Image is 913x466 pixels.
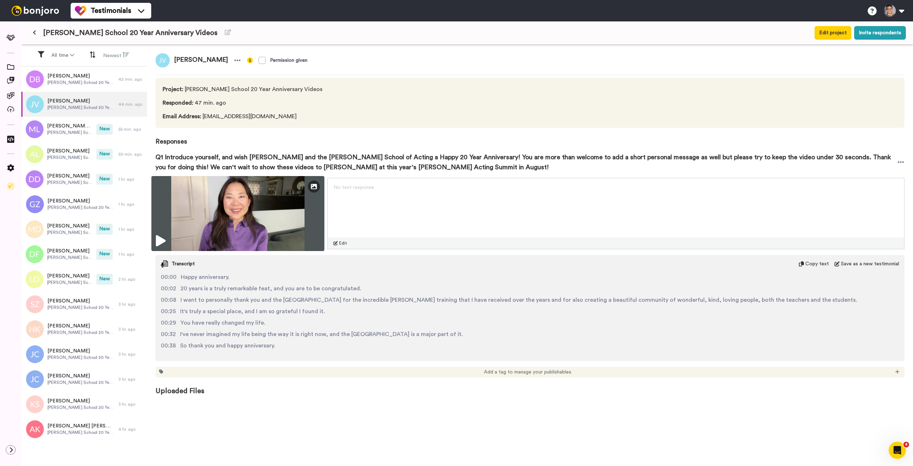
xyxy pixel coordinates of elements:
[26,95,44,113] img: jv.png
[96,124,113,135] span: New
[47,422,115,430] span: [PERSON_NAME] [PERSON_NAME]
[21,392,147,417] a: [PERSON_NAME][PERSON_NAME] School 20 Year Anniversary Videos3 hr. ago
[163,99,387,107] span: 47 min. ago
[47,272,93,280] span: [PERSON_NAME]
[96,249,113,260] span: New
[47,222,93,230] span: [PERSON_NAME]
[21,417,147,442] a: [PERSON_NAME] [PERSON_NAME][PERSON_NAME] School 20 Year Anniversary Videos4 hr. ago
[21,367,147,392] a: [PERSON_NAME][PERSON_NAME] School 20 Year Anniversary Videos3 hr. ago
[47,380,115,385] span: [PERSON_NAME] School 20 Year Anniversary Videos
[21,167,147,192] a: [PERSON_NAME][PERSON_NAME] School 20 Year Anniversary VideosNew1 hr. ago
[96,149,113,160] span: New
[172,260,195,267] span: Transcript
[21,142,147,167] a: [PERSON_NAME][PERSON_NAME] School 20 Year Anniversary VideosNew59 min. ago
[47,355,115,360] span: [PERSON_NAME] School 20 Year Anniversary Videos
[161,307,176,316] span: 00:25
[118,176,143,182] div: 1 hr. ago
[9,6,62,16] img: bj-logo-header-white.svg
[161,260,168,267] img: transcript.svg
[21,217,147,242] a: [PERSON_NAME][PERSON_NAME] School 20 Year Anniversary VideosNew1 hr. ago
[47,105,115,110] span: [PERSON_NAME] School 20 Year Anniversary Videos
[180,296,857,304] span: I want to personally thank you and the [GEOGRAPHIC_DATA] for the incredible [PERSON_NAME] trainin...
[333,185,374,190] span: No text response
[155,152,897,172] span: Q1 Introduce yourself, and wish [PERSON_NAME] and the [PERSON_NAME] School of Acting a Happy 20 Y...
[161,284,176,293] span: 00:02
[889,442,906,459] iframe: Intercom live chat
[118,226,143,232] div: 1 hr. ago
[47,80,115,85] span: [PERSON_NAME] School 20 Year Anniversary Videos
[26,320,44,338] img: hk.png
[21,292,147,317] a: [PERSON_NAME][PERSON_NAME] School 20 Year Anniversary Videos3 hr. ago
[47,205,115,210] span: [PERSON_NAME] School 20 Year Anniversary Videos
[47,372,115,380] span: [PERSON_NAME]
[21,92,147,117] a: [PERSON_NAME][PERSON_NAME] School 20 Year Anniversary Videos44 min. ago
[118,351,143,357] div: 3 hr. ago
[181,273,229,281] span: Happy anniversary.
[47,305,115,310] span: [PERSON_NAME] School 20 Year Anniversary Videos
[47,255,93,260] span: [PERSON_NAME] School 20 Year Anniversary Videos
[903,442,909,447] span: 4
[26,170,44,188] img: dd.png
[47,280,93,285] span: [PERSON_NAME] School 20 Year Anniversary Videos
[170,53,232,67] span: [PERSON_NAME]
[47,247,93,255] span: [PERSON_NAME]
[339,240,347,246] span: Edit
[21,317,147,342] a: [PERSON_NAME][PERSON_NAME] School 20 Year Anniversary Videos3 hr. ago
[47,155,93,160] span: [PERSON_NAME] School 20 Year Anniversary Videos
[805,260,829,267] span: Copy text
[47,405,115,410] span: [PERSON_NAME] School 20 Year Anniversary Videos
[180,330,463,339] span: I've never imagined my life being the way it is right now, and the [GEOGRAPHIC_DATA] is a major p...
[47,397,115,405] span: [PERSON_NAME]
[155,53,170,67] img: jv.png
[47,49,78,62] button: All time
[118,76,143,82] div: 42 min. ago
[163,100,193,106] span: Responded :
[91,6,131,16] span: Testimonials
[180,284,361,293] span: 20 years is a truly remarkable feat, and you are to be congratulated.
[47,297,115,305] span: [PERSON_NAME]
[180,319,265,327] span: You have really changed my life.
[163,85,387,94] span: [PERSON_NAME] School 20 Year Anniversary Videos
[163,86,183,92] span: Project :
[47,430,115,435] span: [PERSON_NAME] School 20 Year Anniversary Videos
[118,201,143,207] div: 1 hr. ago
[26,270,44,288] img: lo.png
[26,345,44,363] img: jc.png
[163,112,387,121] span: [EMAIL_ADDRESS][DOMAIN_NAME]
[21,192,147,217] a: [PERSON_NAME][PERSON_NAME] School 20 Year Anniversary Videos1 hr. ago
[47,322,115,330] span: [PERSON_NAME]
[21,117,147,142] a: [PERSON_NAME] [PERSON_NAME][PERSON_NAME] School 20 Year Anniversary VideosNew55 min. ago
[118,426,143,432] div: 4 hr. ago
[163,114,201,119] span: Email Address :
[96,274,113,285] span: New
[47,72,115,80] span: [PERSON_NAME]
[161,341,176,350] span: 00:38
[26,420,44,438] img: ak.png
[96,174,113,185] span: New
[26,370,44,388] img: jc.png
[161,296,176,304] span: 00:08
[26,245,44,263] img: df.png
[26,295,44,313] img: sz.png
[26,195,44,213] img: gz.png
[841,260,899,267] span: Save as a new testimonial
[180,341,275,350] span: So thank you and happy anniversary.
[26,70,44,88] img: db.png
[47,122,93,130] span: [PERSON_NAME] [PERSON_NAME]
[47,147,93,155] span: [PERSON_NAME]
[21,242,147,267] a: [PERSON_NAME][PERSON_NAME] School 20 Year Anniversary VideosNew1 hr. ago
[854,26,906,40] button: Invite respondents
[118,101,143,107] div: 44 min. ago
[815,26,851,40] button: Edit project
[118,251,143,257] div: 1 hr. ago
[180,307,325,316] span: It's truly a special place, and I am so grateful I found it.
[47,330,115,335] span: [PERSON_NAME] School 20 Year Anniversary Videos
[151,176,324,251] img: d309f909-ed53-483c-a863-ccd651f6e779-thumbnail_full-1755553638.jpg
[118,401,143,407] div: 3 hr. ago
[43,28,218,38] span: [PERSON_NAME] School 20 Year Anniversary Videos
[75,5,86,16] img: tm-color.svg
[484,369,571,376] span: Add a tag to manage your publishables
[247,57,253,63] img: info-yellow.svg
[47,197,115,205] span: [PERSON_NAME]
